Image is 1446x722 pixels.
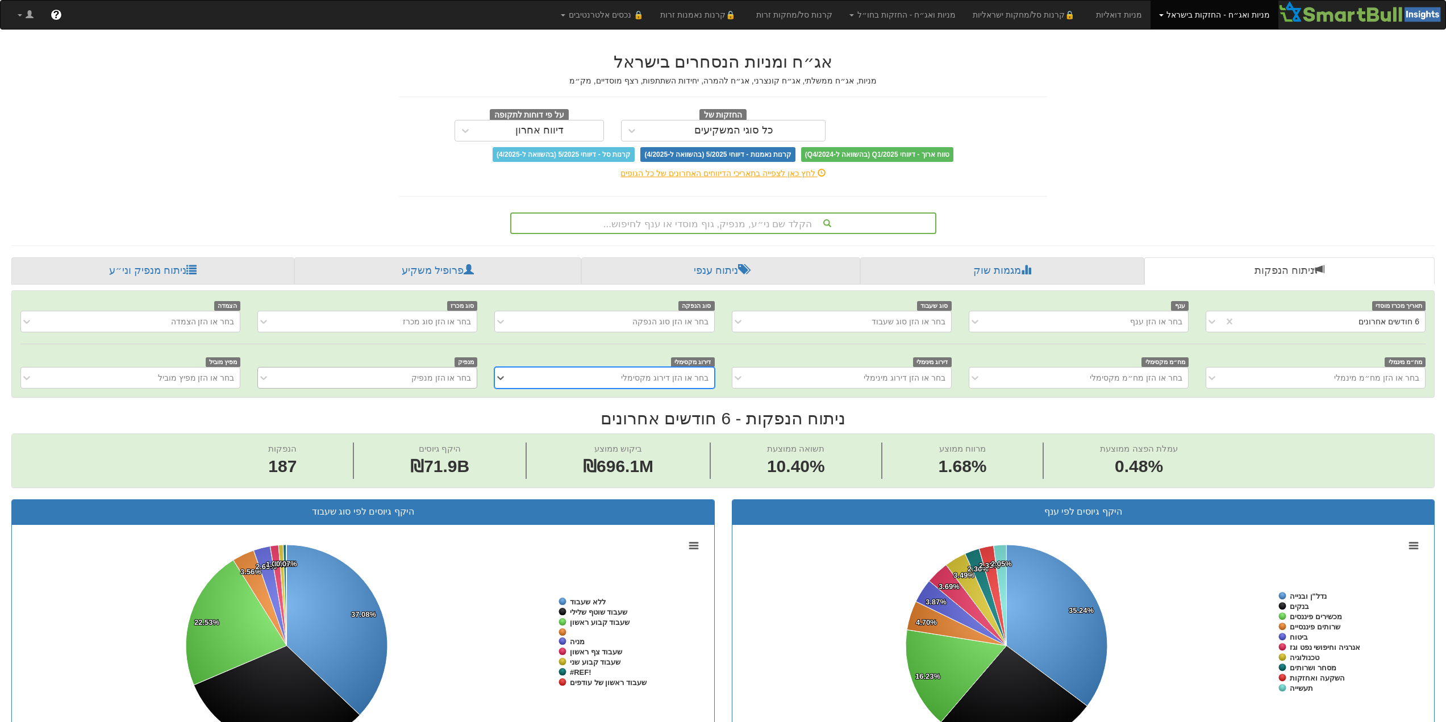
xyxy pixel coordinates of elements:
[1372,301,1426,311] span: תאריך מכרז מוסדי
[570,598,606,606] tspan: ללא שעבוד
[938,454,986,479] span: 1.68%
[1151,1,1278,29] a: מניות ואג״ח - החזקות בישראל
[1290,684,1313,692] tspan: תעשייה
[11,257,294,285] a: ניתוח מנפיק וני״ע
[1359,316,1419,327] div: 6 חודשים אחרונים
[570,637,585,646] tspan: מניה
[552,1,652,29] a: 🔒 נכסים אלטרנטיבים
[276,560,297,568] tspan: 0.07%
[351,610,377,619] tspan: 37.08%
[1141,357,1189,367] span: מח״מ מקסימלי
[570,608,628,616] tspan: שעבוד שוטף שלילי
[1290,653,1320,662] tspan: טכנולוגיה
[447,301,478,311] span: סוג מכרז
[1290,623,1341,631] tspan: שרותים פיננסיים
[403,316,472,327] div: בחר או הזן סוג מכרז
[20,506,706,519] div: היקף גיוסים לפי סוג שעבוד
[171,316,235,327] div: בחר או הזן הצמדה
[915,672,941,681] tspan: 16.23%
[1278,1,1445,23] img: Smartbull
[1290,592,1327,600] tspan: נדל"ן ובנייה
[968,565,989,573] tspan: 2.36%
[594,444,642,453] span: ביקוש ממוצע
[1290,633,1308,641] tspan: ביטוח
[570,658,621,666] tspan: שעבוד קבוע שני
[913,357,952,367] span: דירוג מינימלי
[399,77,1047,85] h5: מניות, אג״ח ממשלתי, אג״ח קונצרני, אג״ח להמרה, יחידות השתתפות, רצף מוסדיים, מק״מ
[1171,301,1189,311] span: ענף
[953,571,974,579] tspan: 3.49%
[671,357,715,367] span: דירוג מקסימלי
[767,454,825,479] span: 10.40%
[391,168,1056,179] div: לחץ כאן לצפייה בתאריכי הדיווחים האחרונים של כל הגופים
[801,147,953,162] span: טווח ארוך - דיווחי Q1/2025 (בהשוואה ל-Q4/2024)
[917,301,952,311] span: סוג שעבוד
[570,648,623,656] tspan: שעבוד צף ראשון
[1100,454,1177,479] span: 0.48%
[741,506,1426,519] div: היקף גיוסים לפי ענף
[1290,612,1342,621] tspan: מכשירים פיננסים
[1144,257,1435,285] a: ניתוח הנפקות
[694,125,773,136] div: כל סוגי המשקיעים
[511,214,935,233] div: הקלד שם ני״ע, מנפיק, גוף מוסדי או ענף לחיפוש...
[274,560,295,568] tspan: 0.48%
[1290,602,1309,611] tspan: בנקים
[268,454,297,479] span: 187
[1290,643,1360,652] tspan: אנרגיה וחיפושי נפט וגז
[632,316,709,327] div: בחר או הזן סוג הנפקה
[860,257,1144,285] a: מגמות שוק
[411,372,472,383] div: בחר או הזן מנפיק
[864,372,945,383] div: בחר או הזן דירוג מינימלי
[515,125,564,136] div: דיווח אחרון
[621,372,709,383] div: בחר או הזן דירוג מקסימלי
[570,668,591,677] tspan: #REF!
[1100,444,1177,453] span: עמלת הפצה ממוצעת
[678,301,715,311] span: סוג הנפקה
[455,357,478,367] span: מנפיק
[272,560,293,568] tspan: 0.73%
[872,316,945,327] div: בחר או הזן סוג שעבוד
[926,598,947,606] tspan: 3.87%
[570,618,630,627] tspan: שעבוד קבוע ראשון
[399,52,1047,71] h2: אג״ח ומניות הנסחרים בישראל
[158,372,235,383] div: בחר או הזן מפיץ מוביל
[939,444,986,453] span: מרווח ממוצע
[419,444,461,453] span: היקף גיוסים
[1290,674,1345,682] tspan: השקעה ואחזקות
[570,678,647,687] tspan: שעבוד ראשון של עודפים
[767,444,824,453] span: תשואה ממוצעת
[1130,316,1182,327] div: בחר או הזן ענף
[294,257,581,285] a: פרופיל משקיע
[490,109,569,122] span: על פי דוחות לתקופה
[1290,663,1336,672] tspan: מסחר ושרותים
[916,618,937,627] tspan: 4.70%
[240,567,261,576] tspan: 3.56%
[214,301,241,311] span: הצמדה
[699,109,747,122] span: החזקות של
[939,582,960,591] tspan: 3.69%
[991,560,1012,568] tspan: 2.05%
[748,1,841,29] a: קרנות סל/מחקות זרות
[256,562,277,571] tspan: 2.69%
[652,1,748,29] a: 🔒קרנות נאמנות זרות
[979,561,1000,570] tspan: 2.33%
[841,1,964,29] a: מניות ואג״ח - החזקות בחו״ל
[1087,1,1151,29] a: מניות דואליות
[581,257,860,285] a: ניתוח ענפי
[53,9,59,20] span: ?
[583,457,653,475] span: ₪696.1M
[1069,606,1094,615] tspan: 35.24%
[493,147,635,162] span: קרנות סל - דיווחי 5/2025 (בהשוואה ל-4/2025)
[266,560,287,569] tspan: 1.33%
[42,1,70,29] a: ?
[1090,372,1182,383] div: בחר או הזן מח״מ מקסימלי
[1385,357,1426,367] span: מח״מ מינמלי
[964,1,1087,29] a: 🔒קרנות סל/מחקות ישראליות
[268,444,297,453] span: הנפקות
[194,618,220,627] tspan: 22.53%
[206,357,241,367] span: מפיץ מוביל
[640,147,795,162] span: קרנות נאמנות - דיווחי 5/2025 (בהשוואה ל-4/2025)
[1334,372,1419,383] div: בחר או הזן מח״מ מינמלי
[410,457,469,475] span: ₪71.9B
[11,409,1435,428] h2: ניתוח הנפקות - 6 חודשים אחרונים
